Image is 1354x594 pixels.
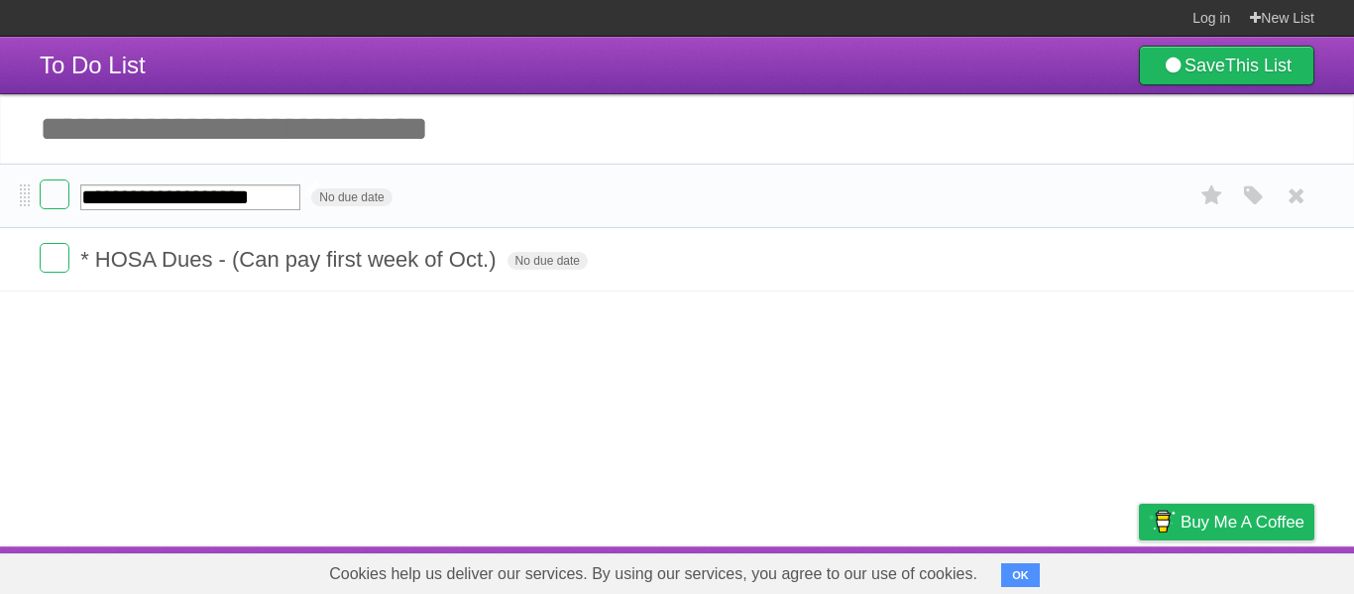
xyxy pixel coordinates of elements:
b: This List [1225,56,1292,75]
label: Star task [1193,179,1231,212]
a: Buy me a coffee [1139,504,1314,540]
button: OK [1001,563,1040,587]
a: Privacy [1113,551,1165,589]
a: Suggest a feature [1189,551,1314,589]
span: No due date [311,188,392,206]
a: Terms [1046,551,1089,589]
a: SaveThis List [1139,46,1314,85]
span: Buy me a coffee [1181,505,1304,539]
span: No due date [508,252,588,270]
a: About [875,551,917,589]
label: Done [40,243,69,273]
a: Developers [941,551,1021,589]
span: * HOSA Dues - (Can pay first week of Oct.) [80,247,501,272]
span: Cookies help us deliver our services. By using our services, you agree to our use of cookies. [309,554,997,594]
img: Buy me a coffee [1149,505,1176,538]
label: Done [40,179,69,209]
span: To Do List [40,52,146,78]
